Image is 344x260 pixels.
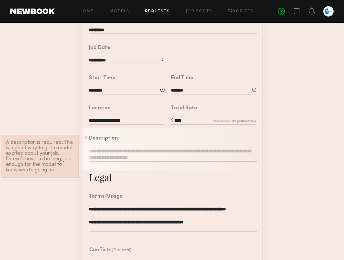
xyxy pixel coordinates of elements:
a: Requests [145,9,170,14]
div: Job Date [89,45,110,51]
div: A description is required. This is a good way to get a model excited about your job. Doesn’t have... [6,140,73,173]
div: Total Rate [171,106,197,111]
div: Location [89,106,111,111]
a: Home [80,9,94,14]
span: (Optional) [112,248,132,252]
header: Conflicts [89,248,132,253]
div: Terms/Usage [89,194,123,199]
a: Job Posts [186,9,213,14]
div: Description [89,136,118,141]
a: Favorites [228,9,253,14]
div: Start Time [89,76,116,81]
div: End Time [171,76,193,81]
a: Models [109,9,129,14]
div: Legal [89,171,112,184]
